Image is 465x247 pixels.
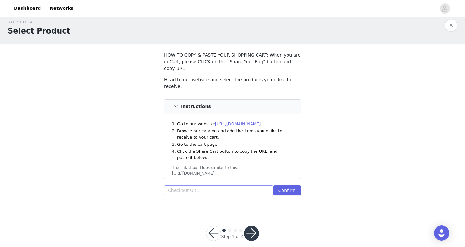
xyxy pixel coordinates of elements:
[8,19,70,25] div: STEP 1 OF 4
[164,77,301,90] p: Head to our website and select the products you’d like to receive.
[221,233,244,240] div: Step 1 of 4
[442,3,448,14] div: avatar
[434,225,449,241] div: Open Intercom Messenger
[177,148,290,161] li: Click the Share Cart button to copy the URL, and paste it below.
[177,128,290,140] li: Browse our catalog and add the items you’d like to receive to your cart.
[10,1,45,15] a: Dashboard
[164,52,301,72] p: HOW TO COPY & PASTE YOUR SHOPPING CART: When you are in Cart, please CLICK on the "Share Your Bag...
[164,185,273,195] input: Checkout URL
[181,104,211,109] h4: Instructions
[273,185,301,195] button: Confirm
[177,121,290,127] li: Go to our website:
[177,141,290,148] li: Go to the cart page.
[46,1,77,15] a: Networks
[8,25,70,37] h1: Select Product
[215,121,261,126] a: [URL][DOMAIN_NAME]
[172,165,293,170] div: The link should look similar to this:
[172,170,293,176] div: [URL][DOMAIN_NAME]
